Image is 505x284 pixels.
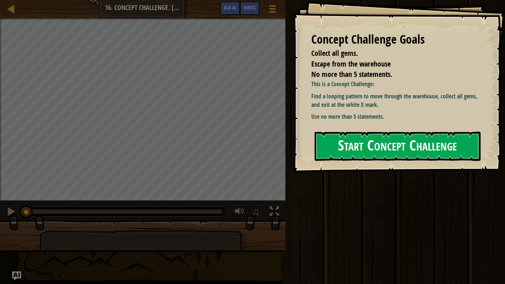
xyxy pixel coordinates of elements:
span: Ask AI [224,4,236,11]
span: Hints [244,4,256,11]
span: ♫ [252,206,260,217]
button: Ask AI [12,271,21,280]
li: No more than 5 statements. [302,69,477,80]
button: Start Concept Challenge [315,132,481,161]
div: Concept Challenge Goals [311,31,479,48]
li: Escape from the warehouse [302,59,477,70]
span: Collect all gems. [311,48,358,58]
strong: Use no more than 5 statements. [311,112,384,121]
p: This is a Concept Challenge: [311,80,479,88]
li: Collect all gems. [302,48,477,59]
button: Ask AI [220,1,240,15]
button: Adjust volume [232,205,247,220]
button: ♫ [251,205,263,220]
button: Toggle fullscreen [267,205,282,220]
button: Show game menu [263,1,282,19]
span: No more than 5 statements. [311,69,392,79]
span: Escape from the warehouse [311,59,391,69]
button: Ctrl + P: Pause [4,205,18,220]
p: Find a looping pattern to move through the warehouse, collect all gems, and exit at the white X m... [311,92,479,109]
